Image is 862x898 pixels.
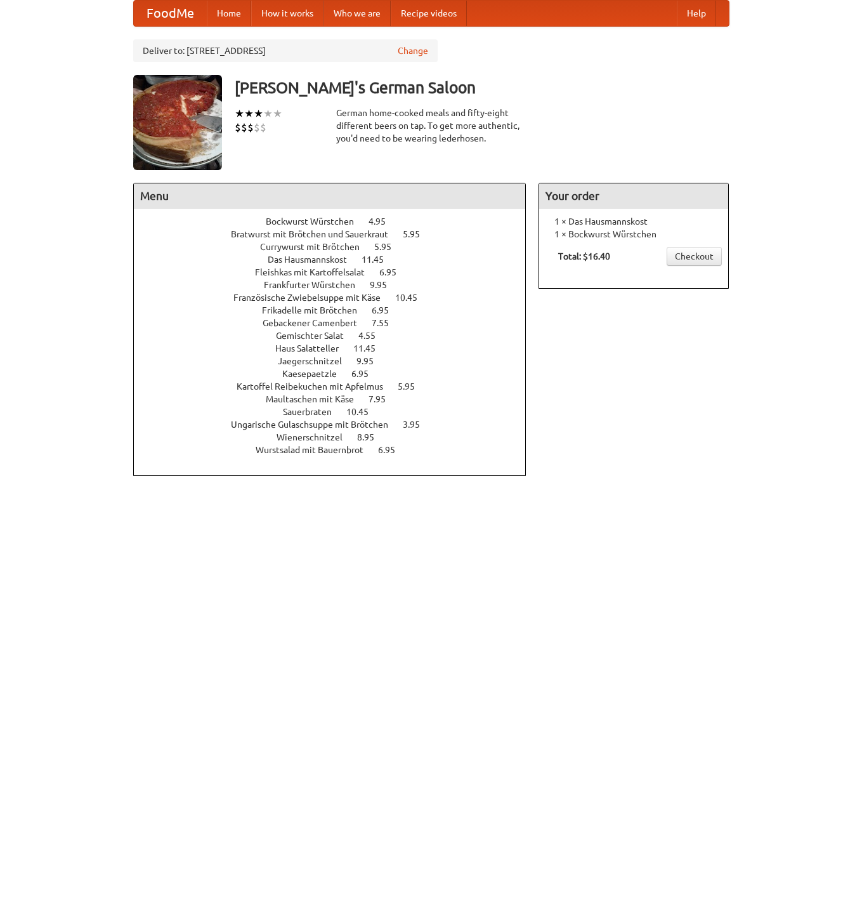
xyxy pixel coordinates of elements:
span: Gebackener Camenbert [263,318,370,328]
span: Sauerbraten [283,407,344,417]
a: Ungarische Gulaschsuppe mit Brötchen 3.95 [231,419,443,430]
span: Maultaschen mit Käse [266,394,367,404]
span: Kaesepaetzle [282,369,349,379]
a: Change [398,44,428,57]
a: Checkout [667,247,722,266]
a: Kartoffel Reibekuchen mit Apfelmus 5.95 [237,381,438,392]
span: 5.95 [403,229,433,239]
li: $ [260,121,266,135]
a: Recipe videos [391,1,467,26]
span: 11.45 [362,254,396,265]
img: angular.jpg [133,75,222,170]
a: Kaesepaetzle 6.95 [282,369,392,379]
a: Help [677,1,716,26]
a: Currywurst mit Brötchen 5.95 [260,242,415,252]
span: Französische Zwiebelsuppe mit Käse [233,293,393,303]
span: Frankfurter Würstchen [264,280,368,290]
span: Haus Salatteller [275,343,351,353]
a: Französische Zwiebelsuppe mit Käse 10.45 [233,293,441,303]
a: Who we are [323,1,391,26]
span: 7.55 [372,318,402,328]
span: 6.95 [351,369,381,379]
li: $ [254,121,260,135]
span: Bockwurst Würstchen [266,216,367,227]
span: Wurstsalad mit Bauernbrot [256,445,376,455]
a: Wurstsalad mit Bauernbrot 6.95 [256,445,419,455]
span: 4.55 [358,331,388,341]
span: Frikadelle mit Brötchen [262,305,370,315]
div: German home-cooked meals and fifty-eight different beers on tap. To get more authentic, you'd nee... [336,107,526,145]
span: 5.95 [398,381,428,392]
span: 11.45 [353,343,388,353]
b: Total: $16.40 [558,251,610,261]
span: Currywurst mit Brötchen [260,242,372,252]
h4: Menu [134,183,526,209]
span: 5.95 [374,242,404,252]
span: Ungarische Gulaschsuppe mit Brötchen [231,419,401,430]
span: Kartoffel Reibekuchen mit Apfelmus [237,381,396,392]
a: Wienerschnitzel 8.95 [277,432,398,442]
span: 10.45 [346,407,381,417]
span: 6.95 [379,267,409,277]
li: $ [235,121,241,135]
li: 1 × Bockwurst Würstchen [545,228,722,241]
a: Gemischter Salat 4.55 [276,331,399,341]
a: Maultaschen mit Käse 7.95 [266,394,409,404]
li: ★ [235,107,244,121]
a: Fleishkas mit Kartoffelsalat 6.95 [255,267,420,277]
li: ★ [244,107,254,121]
a: Home [207,1,251,26]
span: Wienerschnitzel [277,432,355,442]
span: Bratwurst mit Brötchen und Sauerkraut [231,229,401,239]
a: Sauerbraten 10.45 [283,407,392,417]
span: 9.95 [370,280,400,290]
a: How it works [251,1,323,26]
h4: Your order [539,183,728,209]
span: 4.95 [369,216,398,227]
span: Das Hausmannskost [268,254,360,265]
a: Frikadelle mit Brötchen 6.95 [262,305,412,315]
a: FoodMe [134,1,207,26]
span: 7.95 [369,394,398,404]
span: 6.95 [372,305,402,315]
a: Bockwurst Würstchen 4.95 [266,216,409,227]
a: Gebackener Camenbert 7.55 [263,318,412,328]
a: Jaegerschnitzel 9.95 [278,356,397,366]
span: Gemischter Salat [276,331,356,341]
h3: [PERSON_NAME]'s German Saloon [235,75,729,100]
li: ★ [273,107,282,121]
li: 1 × Das Hausmannskost [545,215,722,228]
span: 10.45 [395,293,430,303]
a: Frankfurter Würstchen 9.95 [264,280,410,290]
li: $ [241,121,247,135]
span: 8.95 [357,432,387,442]
a: Bratwurst mit Brötchen und Sauerkraut 5.95 [231,229,443,239]
li: ★ [263,107,273,121]
span: Jaegerschnitzel [278,356,355,366]
li: ★ [254,107,263,121]
a: Das Hausmannskost 11.45 [268,254,407,265]
span: 3.95 [403,419,433,430]
div: Deliver to: [STREET_ADDRESS] [133,39,438,62]
span: 6.95 [378,445,408,455]
span: Fleishkas mit Kartoffelsalat [255,267,377,277]
li: $ [247,121,254,135]
a: Haus Salatteller 11.45 [275,343,399,353]
span: 9.95 [356,356,386,366]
